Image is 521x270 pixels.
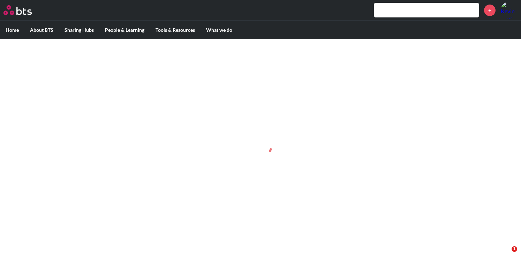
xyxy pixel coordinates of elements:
[24,21,59,39] label: About BTS
[484,5,496,16] a: +
[150,21,201,39] label: Tools & Resources
[512,246,517,252] span: 1
[501,2,518,19] a: Profile
[99,21,150,39] label: People & Learning
[3,5,45,15] a: Go home
[201,21,238,39] label: What we do
[497,246,514,263] iframe: Intercom live chat
[59,21,99,39] label: Sharing Hubs
[3,5,32,15] img: BTS Logo
[501,2,518,19] img: Kevin Plastow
